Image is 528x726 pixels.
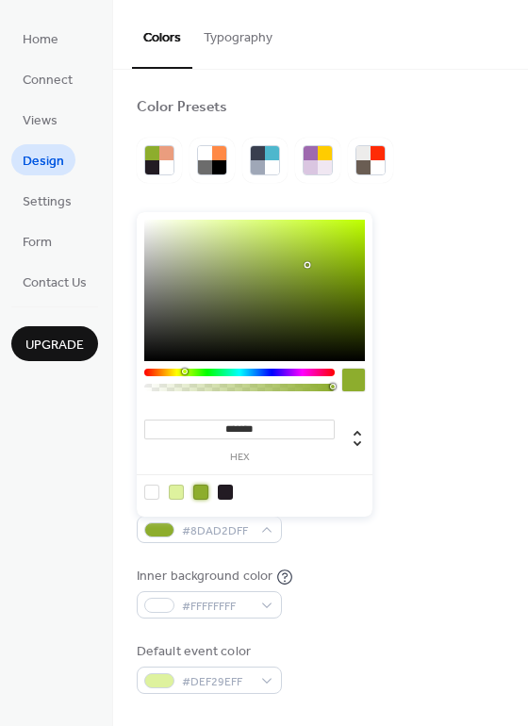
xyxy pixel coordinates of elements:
span: Form [23,233,52,253]
span: Upgrade [25,336,84,355]
span: #DEF29EFF [182,672,252,692]
a: Home [11,23,70,54]
span: #FFFFFFFF [182,597,252,617]
div: rgb(222, 242, 158) [169,485,184,500]
label: hex [144,453,335,463]
span: Views [23,111,58,131]
div: rgb(255, 255, 255) [144,485,159,500]
div: rgb(141, 173, 45) [193,485,208,500]
span: Contact Us [23,273,87,293]
span: #8DAD2DFF [182,521,252,541]
div: Color Presets [137,98,227,118]
div: Inner background color [137,567,272,586]
span: Design [23,152,64,172]
a: Connect [11,63,84,94]
span: Home [23,30,58,50]
a: Design [11,144,75,175]
a: Contact Us [11,266,98,297]
a: Form [11,225,63,256]
a: Views [11,104,69,135]
div: rgb(34, 27, 35) [218,485,233,500]
a: Settings [11,185,83,216]
button: Upgrade [11,326,98,361]
span: Settings [23,192,72,212]
span: Connect [23,71,73,91]
div: Default event color [137,642,278,662]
